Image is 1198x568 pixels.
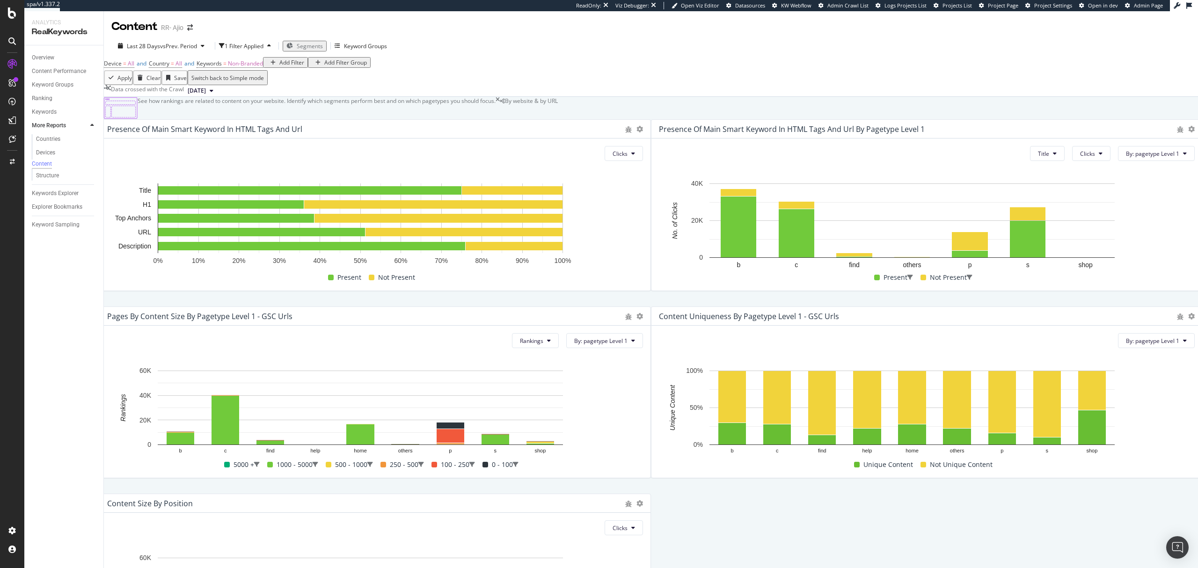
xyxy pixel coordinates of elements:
[184,85,217,96] button: [DATE]
[818,448,826,454] text: find
[184,59,194,67] span: and
[32,66,86,76] div: Content Performance
[133,70,161,85] button: Clear
[32,19,96,27] div: Analytics
[104,59,122,67] span: Device
[394,257,407,264] text: 60%
[520,337,543,345] span: Rankings
[36,171,59,181] div: Structure
[123,59,126,67] span: =
[137,59,146,67] span: and
[730,448,733,454] text: b
[979,2,1018,9] a: Project Page
[138,228,151,236] text: URL
[107,366,614,459] svg: A chart.
[862,448,872,454] text: help
[111,85,184,96] div: Data crossed with the Crawl
[625,126,632,133] div: bug
[492,459,513,470] span: 0 - 100
[107,124,302,134] div: Presence Of Main Smart Keyword In HTML Tags and Url
[308,57,371,68] button: Add Filter Group
[776,448,779,454] text: c
[1118,146,1195,161] button: By: pagetype Level 1
[613,150,628,158] span: Clicks
[659,179,1165,272] div: A chart.
[950,448,964,454] text: others
[128,59,134,67] span: All
[681,2,719,9] span: Open Viz Editor
[118,242,151,250] text: Description
[32,189,79,198] div: Keywords Explorer
[1025,2,1072,9] a: Project Settings
[930,459,993,470] span: Not Unique Content
[735,2,765,9] span: Datasources
[500,97,558,105] div: legacy label
[344,42,387,50] div: Keyword Groups
[672,2,719,9] a: Open Viz Editor
[615,2,649,9] div: Viz Debugger:
[32,53,97,63] a: Overview
[625,501,632,507] div: bug
[1087,448,1098,454] text: shop
[659,366,1165,459] svg: A chart.
[1079,261,1093,269] text: shop
[310,448,320,454] text: help
[659,312,839,321] div: Content Uniqueness by pagetype Level 1 - GSC Urls
[1088,2,1118,9] span: Open in dev
[32,66,97,76] a: Content Performance
[1125,2,1163,9] a: Admin Page
[234,459,254,470] span: 5000 +
[175,59,182,67] span: All
[232,257,245,264] text: 20%
[576,2,601,9] div: ReadOnly:
[726,2,765,9] a: Datasources
[32,94,97,103] a: Ranking
[36,148,97,158] a: Devices
[1046,448,1049,454] text: s
[111,19,157,35] div: Content
[398,448,413,454] text: others
[930,272,967,283] span: Not Present
[441,459,469,470] span: 100 - 250
[139,367,152,375] text: 60K
[694,441,703,449] text: 0%
[32,80,97,90] a: Keyword Groups
[149,59,169,67] span: Country
[107,179,614,272] svg: A chart.
[32,220,97,230] a: Keyword Sampling
[1126,150,1179,158] span: By: pagetype Level 1
[818,2,869,9] a: Admin Crawl List
[147,441,151,449] text: 0
[111,42,211,51] button: Last 28 DaysvsPrev. Period
[197,59,222,67] span: Keywords
[669,385,676,430] text: Unique Content
[1126,337,1179,345] span: By: pagetype Level 1
[127,42,160,50] span: Last 28 Days
[505,97,558,105] span: By website & by URL
[863,459,913,470] span: Unique Content
[690,404,703,412] text: 50%
[188,87,206,95] span: 2025 Aug. 5th
[228,59,263,67] span: Non-Branded
[32,189,97,198] a: Keywords Explorer
[115,215,151,222] text: Top Anchors
[354,257,367,264] text: 50%
[827,2,869,9] span: Admin Crawl List
[297,42,323,50] span: Segments
[781,2,811,9] span: KW Webflow
[795,261,798,269] text: c
[139,416,152,424] text: 20K
[1166,536,1189,559] div: Open Intercom Messenger
[449,448,452,454] text: p
[143,201,151,208] text: H1
[659,124,925,134] div: Presence Of Main Smart Keyword In HTML Tags and Url by pagetype Level 1
[884,2,927,9] span: Logs Projects List
[32,27,96,37] div: RealKeywords
[605,520,643,535] button: Clicks
[139,554,152,562] text: 60K
[36,148,55,158] div: Devices
[32,160,97,169] a: Content
[737,261,740,269] text: b
[605,146,643,161] button: Clicks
